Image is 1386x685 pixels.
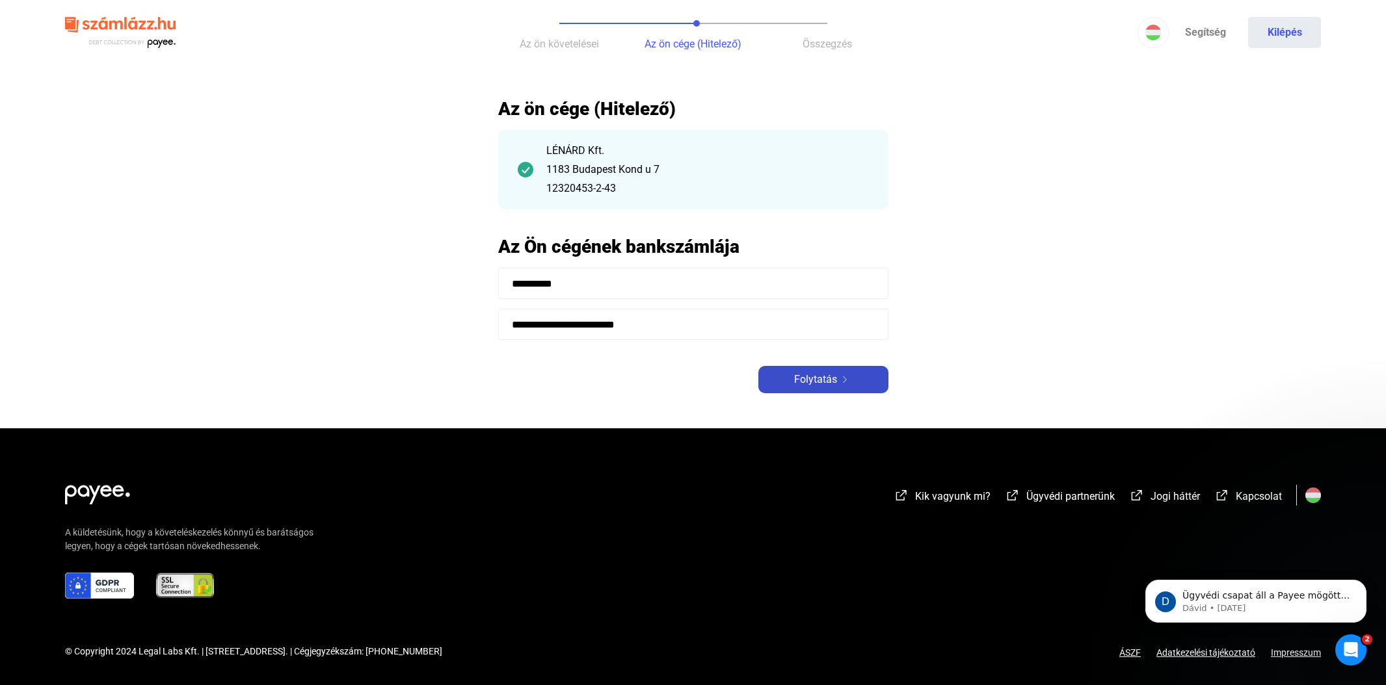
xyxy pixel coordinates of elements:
[758,366,888,393] button: Folytatásarrow-right-white
[65,478,130,504] img: white-payee-white-dot.svg
[520,38,599,50] span: Az ön követelései
[1169,17,1242,48] a: Segítség
[1138,17,1169,48] button: HU
[915,490,991,502] span: Kik vagyunk mi?
[894,489,909,502] img: external-link-white
[1236,490,1282,502] span: Kapcsolat
[1005,492,1115,504] a: external-link-whiteÜgyvédi partnerünk
[1026,490,1115,502] span: Ügyvédi partnerünk
[1362,634,1372,645] span: 2
[1145,25,1161,40] img: HU
[1248,17,1321,48] button: Kilépés
[546,143,869,159] div: LÉNÁRD Kft.
[65,573,134,599] img: gdpr
[1335,634,1366,666] iframe: Intercom live chat
[1129,492,1200,504] a: external-link-whiteJogi háttér
[837,376,853,383] img: arrow-right-white
[1126,552,1386,650] iframe: Intercom notifications üzenet
[803,38,852,50] span: Összegzés
[1305,487,1321,503] img: HU.svg
[894,492,991,504] a: external-link-whiteKik vagyunk mi?
[1119,647,1141,658] a: ÁSZF
[645,38,741,50] span: Az ön cége (Hitelező)
[155,573,215,599] img: ssl
[498,97,888,120] h2: Az ön cége (Hitelező)
[65,645,442,658] div: © Copyright 2024 Legal Labs Kft. | [STREET_ADDRESS]. | Cégjegyzékszám: [PHONE_NUMBER]
[498,235,888,258] h2: Az Ön cégének bankszámlája
[546,162,869,177] div: 1183 Budapest Kond u 7
[1151,490,1200,502] span: Jogi háttér
[1214,492,1282,504] a: external-link-whiteKapcsolat
[518,162,533,177] img: checkmark-darker-green-circle
[546,181,869,196] div: 12320453-2-43
[1271,647,1321,658] a: Impresszum
[1141,647,1271,658] a: Adatkezelési tájékoztató
[1129,489,1145,502] img: external-link-white
[794,372,837,387] span: Folytatás
[1214,489,1230,502] img: external-link-white
[65,12,176,54] img: szamlazzhu-logo
[1005,489,1020,502] img: external-link-white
